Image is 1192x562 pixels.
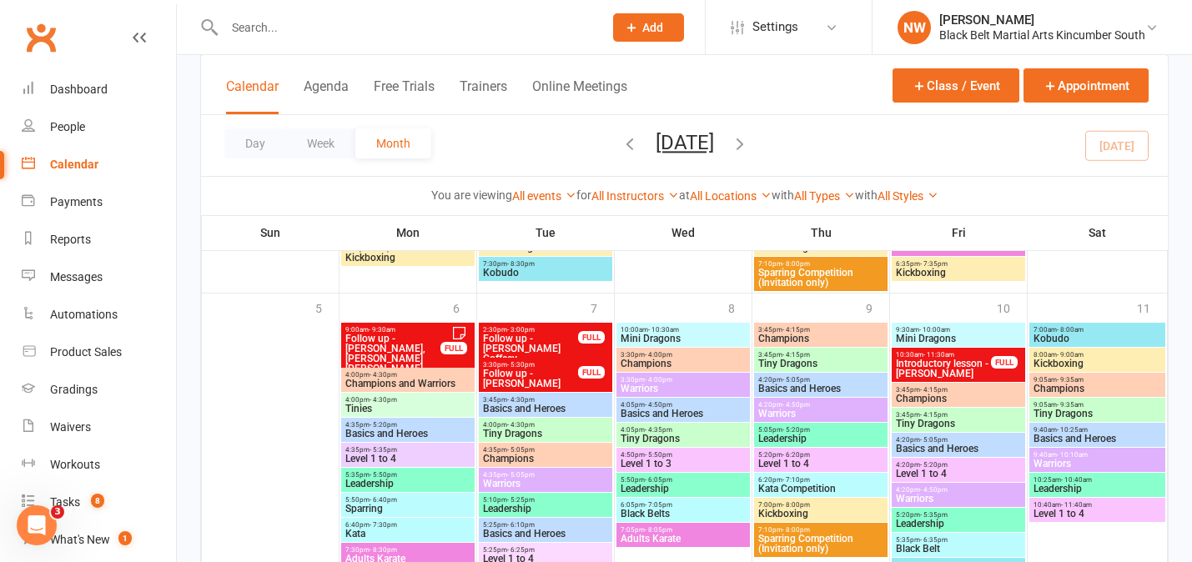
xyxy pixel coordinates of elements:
button: Agenda [304,78,349,114]
span: - 4:30pm [370,396,397,404]
span: 5:25pm [482,546,609,554]
span: - 5:50pm [645,451,672,459]
button: Day [224,128,286,158]
span: 4:20pm [895,486,1022,494]
span: 3:45pm [895,386,1022,394]
a: Product Sales [22,334,176,371]
button: Appointment [1024,68,1149,103]
span: 9:30am [895,326,1022,334]
a: People [22,108,176,146]
span: - 7:30pm [370,521,397,529]
span: 9:00am [345,326,441,334]
span: Mini Dragons [620,334,747,344]
span: 4:20pm [757,401,884,409]
span: 5:50pm [620,476,747,484]
span: - 5:20pm [920,461,948,469]
div: Automations [50,308,118,321]
button: Calendar [226,78,279,114]
span: Black Belt [895,544,1022,554]
button: [DATE] [656,131,714,154]
th: Fri [890,215,1028,250]
span: Warriors [620,384,747,394]
span: 7:10pm [757,526,884,534]
a: Workouts [22,446,176,484]
input: Search... [219,16,591,39]
th: Thu [752,215,890,250]
span: Warriors [482,479,609,489]
span: - 10:10am [1057,451,1088,459]
a: All Locations [690,189,772,203]
span: - 5:30pm [507,361,535,369]
div: People [50,120,85,133]
span: - 6:35pm [920,536,948,544]
span: - 4:15pm [782,326,810,334]
span: Follow up - [PERSON_NAME], [PERSON_NAME] [PERSON_NAME]... [345,334,441,374]
div: FULL [991,356,1018,369]
th: Sat [1028,215,1168,250]
span: 8 [91,494,104,508]
a: All Types [794,189,855,203]
span: Leadership [482,504,609,514]
span: 4:05pm [620,401,747,409]
span: 9:40am [1033,451,1162,459]
span: 9:05am [1033,401,1162,409]
span: - 4:15pm [920,386,948,394]
span: 4:00pm [345,371,471,379]
span: Level 1 to 3 [620,459,747,469]
span: 6:20pm [757,476,884,484]
span: 3:45pm [757,326,884,334]
span: - 5:35pm [370,446,397,454]
span: 10:00am [620,326,747,334]
span: 4:50pm [620,451,747,459]
span: - 8:00pm [782,501,810,509]
div: FULL [578,331,605,344]
div: What's New [50,533,110,546]
div: Workouts [50,458,100,471]
span: 4:35pm [345,446,471,454]
span: 4:35pm [482,446,609,454]
div: 8 [728,294,752,321]
span: Add [642,21,663,34]
span: 7:10pm [757,260,884,268]
span: Sparring Competition (Invitation only) [757,534,884,554]
span: - 3:00pm [507,326,535,334]
div: Waivers [50,420,91,434]
span: Kickboxing [1033,359,1162,369]
span: 7:00pm [757,501,884,509]
span: 8:00am [1033,351,1162,359]
span: Settings [752,8,798,46]
span: Basics and Heroes [757,384,884,394]
a: Dashboard [22,71,176,108]
a: All Instructors [591,189,679,203]
span: Leadership [757,434,884,444]
a: Reports [22,221,176,258]
div: 10 [997,294,1027,321]
span: Tiny Dragons [895,419,1022,429]
span: Champions and Warriors [345,379,471,389]
span: 4:20pm [757,376,884,384]
span: Leadership [345,479,471,489]
div: Black Belt Martial Arts Kincumber South [939,28,1145,43]
span: - 7:35pm [920,260,948,268]
span: Leadership [1033,484,1162,494]
span: 5:35pm [895,536,1022,544]
span: - 11:30am [923,351,954,359]
a: Waivers [22,409,176,446]
span: - 8:30pm [507,260,535,268]
span: - 6:20pm [782,451,810,459]
span: 10:25am [1033,476,1162,484]
span: - 5:05pm [782,376,810,384]
span: 5:05pm [757,426,884,434]
span: Sparring Competition (Invitation only) [757,268,884,288]
span: - 8:00pm [782,526,810,534]
a: Messages [22,258,176,296]
span: - 5:25pm [507,496,535,504]
span: Mini Dragons [895,334,1022,344]
div: [PERSON_NAME] [939,13,1145,28]
span: Level 1 to 4 [757,459,884,469]
span: - 6:40pm [370,496,397,504]
span: Basics and Heroes [482,529,609,539]
span: - 8:05pm [645,526,672,534]
span: - 4:50pm [920,486,948,494]
a: All events [512,189,576,203]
